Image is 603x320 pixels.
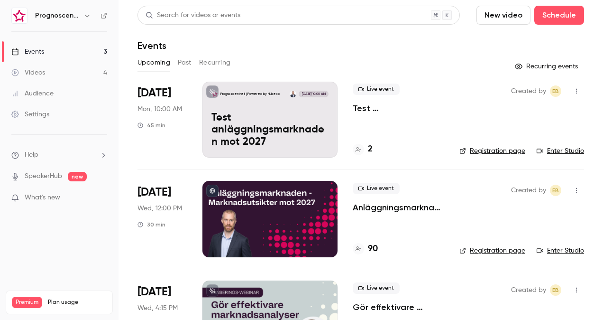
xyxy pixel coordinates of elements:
[353,243,378,255] a: 90
[211,112,329,149] p: Test anläggningsmarknaden mot 2027
[12,8,27,23] img: Prognoscentret | Powered by Hubexo
[511,85,546,97] span: Created by
[68,172,87,181] span: new
[25,171,62,181] a: SpeakerHub
[353,183,400,194] span: Live event
[353,143,373,156] a: 2
[550,185,561,196] span: Emelie Bratt
[368,243,378,255] h4: 90
[137,185,171,200] span: [DATE]
[25,150,38,160] span: Help
[137,204,182,213] span: Wed, 12:00 PM
[552,85,559,97] span: EB
[146,10,240,20] div: Search for videos or events
[202,82,338,158] a: Test anläggningsmarknaden mot 2027Prognoscentret | Powered by HubexoMårten Pappila[DATE] 10:00 AM...
[537,146,584,156] a: Enter Studio
[550,284,561,296] span: Emelie Bratt
[11,150,107,160] li: help-dropdown-opener
[459,146,525,156] a: Registration page
[11,89,54,98] div: Audience
[137,284,171,300] span: [DATE]
[220,92,280,96] p: Prognoscentret | Powered by Hubexo
[299,91,328,97] span: [DATE] 10:00 AM
[11,47,44,56] div: Events
[137,122,165,129] div: 45 min
[137,181,187,257] div: Sep 17 Wed, 12:00 PM (Europe/Stockholm)
[137,303,178,313] span: Wed, 4:15 PM
[537,246,584,255] a: Enter Studio
[137,104,182,114] span: Mon, 10:00 AM
[552,185,559,196] span: EB
[137,82,187,158] div: Sep 15 Mon, 10:00 AM (Europe/Stockholm)
[353,103,444,114] a: Test anläggningsmarknaden mot 2027
[25,193,60,203] span: What's new
[35,11,80,20] h6: Prognoscentret | Powered by Hubexo
[353,301,444,313] a: Gör effektivare marknadsanalyser med GeoInsight
[48,299,107,306] span: Plan usage
[368,143,373,156] h4: 2
[534,6,584,25] button: Schedule
[511,284,546,296] span: Created by
[137,40,166,51] h1: Events
[137,55,170,70] button: Upcoming
[353,202,444,213] a: Anläggningsmarknaden: Marknadsutsikter mot 2027
[11,68,45,77] div: Videos
[459,246,525,255] a: Registration page
[199,55,231,70] button: Recurring
[96,194,107,202] iframe: Noticeable Trigger
[137,85,171,101] span: [DATE]
[178,55,192,70] button: Past
[511,185,546,196] span: Created by
[552,284,559,296] span: EB
[353,282,400,294] span: Live event
[11,110,49,119] div: Settings
[476,6,530,25] button: New video
[353,84,400,95] span: Live event
[550,85,561,97] span: Emelie Bratt
[137,221,165,228] div: 30 min
[12,297,42,308] span: Premium
[290,91,296,97] img: Mårten Pappila
[511,59,584,74] button: Recurring events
